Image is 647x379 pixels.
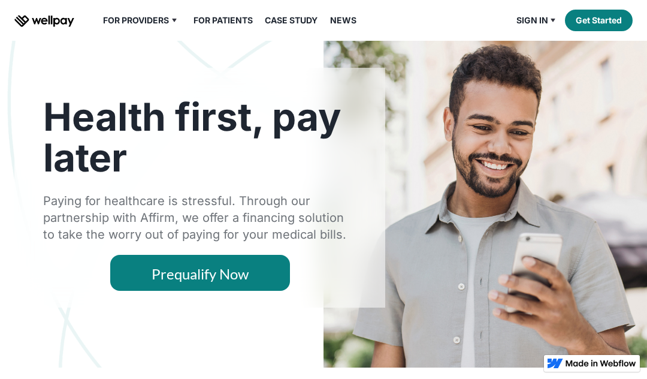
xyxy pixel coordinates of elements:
[43,192,356,243] div: Paying for healthcare is stressful. Through our partnership with Affirm, we offer a financing sol...
[516,13,548,28] div: Sign in
[565,10,633,31] a: Get Started
[43,97,356,178] h1: Health first, pay later
[258,13,325,28] a: Case Study
[323,13,364,28] a: News
[14,13,74,28] a: home
[509,13,566,28] div: Sign in
[103,13,169,28] div: For Providers
[566,360,636,367] img: Made in Webflow
[186,13,260,28] a: For Patients
[96,13,186,28] div: For Providers
[110,255,290,291] a: Prequalify Now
